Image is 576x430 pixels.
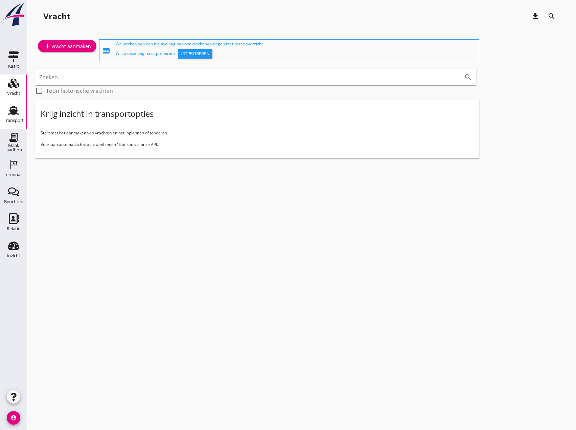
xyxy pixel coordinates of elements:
[41,130,474,136] p: Start met het aanmaken van vrachten en het inplannen of tenderen.
[1,2,26,27] img: logo-small.a267ee39.svg
[178,49,212,59] button: Uitproberen
[4,118,24,123] div: Transport
[4,172,23,177] div: Terminals
[7,411,20,425] i: account_circle
[46,87,113,94] label: Toon historische vrachten
[43,42,51,50] i: add
[116,41,476,61] div: We werken aan een nieuwe pagina voor vracht aanvragen met beter overzicht. Wilt u deze pagina uit...
[8,64,19,68] div: Kaart
[7,91,20,95] div: Vracht
[4,199,23,204] div: Berichten
[102,47,110,55] i: fiber_new
[41,142,474,148] p: Voortaan automatisch vracht aanbieden? Dat kan via onze API.
[7,227,20,231] div: Relatie
[464,73,472,81] i: search
[43,11,70,22] div: Vracht
[181,50,210,57] div: Uitproberen
[548,12,556,20] i: search
[38,40,96,52] a: Vracht aanmaken
[41,108,154,119] div: Krijg inzicht in transportopties
[7,254,20,258] div: Inzicht
[39,72,453,83] input: Zoeken...
[531,12,539,20] i: download
[43,42,91,50] div: Vracht aanmaken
